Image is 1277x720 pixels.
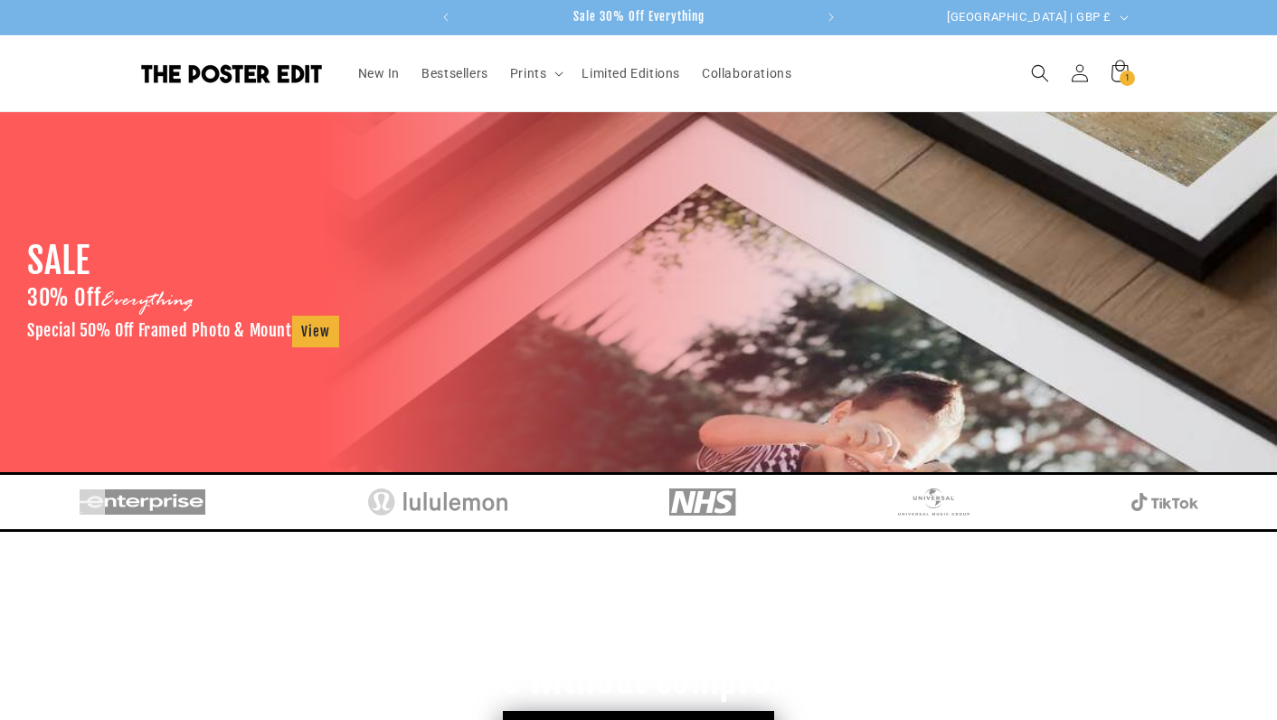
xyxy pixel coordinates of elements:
img: The Poster Edit [141,64,322,83]
span: Prints [510,65,547,81]
h1: SALE [27,237,90,284]
span: New In [358,65,401,81]
a: Bestsellers [411,54,499,92]
span: [GEOGRAPHIC_DATA] | GBP £ [947,8,1111,26]
summary: Search [1020,53,1060,93]
span: Bestsellers [421,65,488,81]
a: Collaborations [691,54,802,92]
span: 1 [1125,71,1130,86]
summary: Prints [499,54,572,92]
a: Limited Editions [571,54,691,92]
span: Limited Editions [582,65,680,81]
span: Everything [100,288,194,315]
a: The Poster Edit [135,57,329,90]
span: Sale 30% Off Everything [573,9,705,24]
span: Collaborations [702,65,791,81]
h3: Special 50% Off Framed Photo & Mount [27,316,339,347]
a: View [292,316,339,347]
a: New In [347,54,411,92]
h2: 30% Off [27,284,194,316]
